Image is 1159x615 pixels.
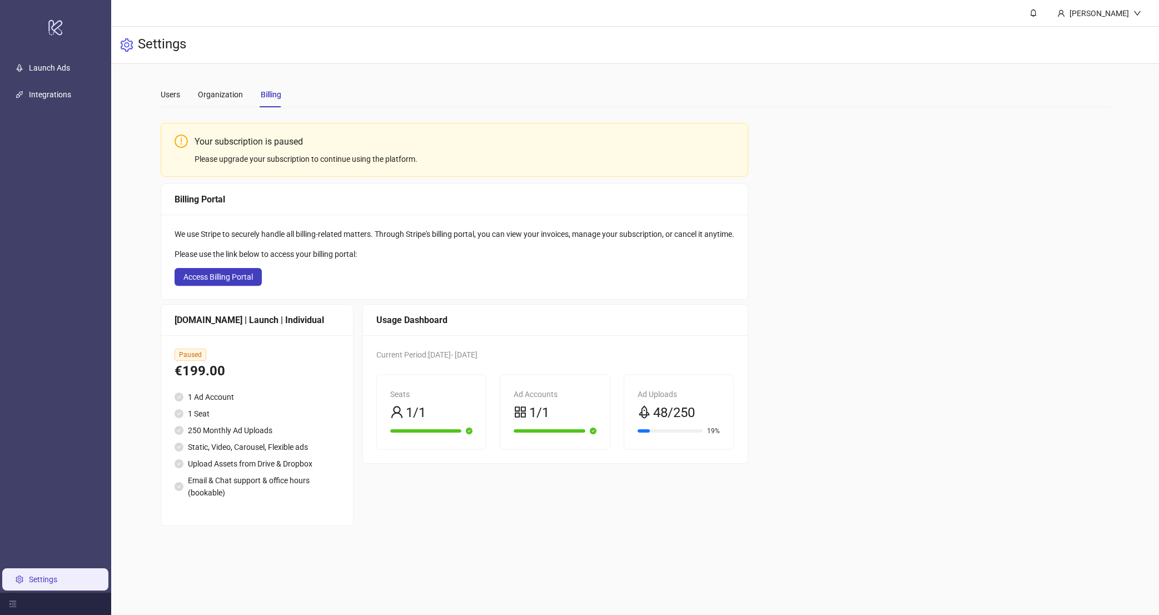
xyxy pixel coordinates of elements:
[638,405,651,419] span: rocket
[183,272,253,281] span: Access Billing Portal
[653,403,695,424] span: 48/250
[376,350,477,359] span: Current Period: [DATE] - [DATE]
[175,391,340,403] li: 1 Ad Account
[175,248,734,260] div: Please use the link below to access your billing portal:
[161,88,180,101] div: Users
[175,409,183,418] span: check-circle
[175,393,183,401] span: check-circle
[175,361,340,382] div: €199.00
[175,408,340,420] li: 1 Seat
[175,349,206,361] span: Paused
[514,405,527,419] span: appstore
[466,428,472,434] span: check-circle
[175,228,734,240] div: We use Stripe to securely handle all billing-related matters. Through Stripe's billing portal, yo...
[120,38,133,52] span: setting
[175,313,340,327] div: [DOMAIN_NAME] | Launch | Individual
[138,36,186,54] h3: Settings
[29,575,57,584] a: Settings
[175,441,340,453] li: Static, Video, Carousel, Flexible ads
[390,388,473,400] div: Seats
[195,135,734,148] div: Your subscription is paused
[175,426,183,435] span: check-circle
[175,424,340,437] li: 250 Monthly Ad Uploads
[175,458,340,470] li: Upload Assets from Drive & Dropbox
[198,88,243,101] div: Organization
[529,403,549,424] span: 1/1
[707,428,720,434] span: 19%
[175,482,183,491] span: check-circle
[175,443,183,452] span: check-circle
[175,474,340,499] li: Email & Chat support & office hours (bookable)
[261,88,281,101] div: Billing
[175,268,262,286] button: Access Billing Portal
[175,459,183,468] span: check-circle
[590,428,596,434] span: check-circle
[390,405,404,419] span: user
[1133,9,1141,17] span: down
[1065,7,1133,19] div: [PERSON_NAME]
[514,388,596,400] div: Ad Accounts
[29,90,71,99] a: Integrations
[175,135,188,148] span: exclamation-circle
[1029,9,1037,17] span: bell
[175,192,734,206] div: Billing Portal
[1057,9,1065,17] span: user
[9,600,17,608] span: menu-fold
[406,403,426,424] span: 1/1
[376,313,734,327] div: Usage Dashboard
[195,153,734,165] div: Please upgrade your subscription to continue using the platform.
[29,63,70,72] a: Launch Ads
[638,388,720,400] div: Ad Uploads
